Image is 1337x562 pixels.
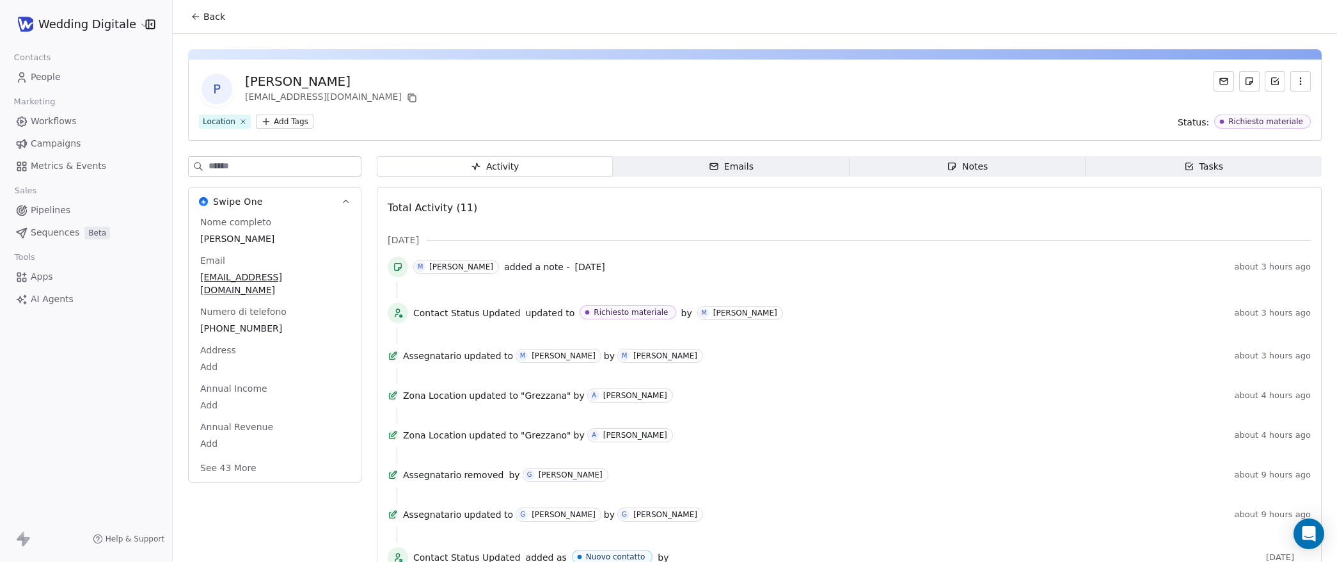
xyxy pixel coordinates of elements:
[9,181,42,200] span: Sales
[1235,262,1311,272] span: about 3 hours ago
[509,469,519,481] span: by
[1235,308,1311,318] span: about 3 hours ago
[38,16,136,33] span: Wedding Digitale
[604,349,615,362] span: by
[31,70,61,84] span: People
[681,307,692,319] span: by
[9,248,40,267] span: Tools
[574,429,585,442] span: by
[189,216,361,482] div: Swipe OneSwipe One
[198,305,289,318] span: Numero di telefono
[574,259,605,275] a: [DATE]
[592,430,596,440] div: A
[604,508,615,521] span: by
[200,232,349,245] span: [PERSON_NAME]
[418,262,423,272] div: M
[622,510,627,520] div: G
[1235,430,1311,440] span: about 4 hours ago
[31,115,77,128] span: Workflows
[106,534,164,544] span: Help & Support
[203,10,225,23] span: Back
[521,429,571,442] span: "Grezzano"
[539,470,603,479] div: [PERSON_NAME]
[504,261,569,273] span: added a note -
[1184,160,1224,173] div: Tasks
[1235,510,1311,520] span: about 9 hours ago
[213,195,263,208] span: Swipe One
[701,308,707,318] div: M
[31,270,53,284] span: Apps
[31,204,70,217] span: Pipelines
[93,534,164,544] a: Help & Support
[1235,390,1311,401] span: about 4 hours ago
[18,17,33,32] img: WD-pittogramma.png
[469,389,518,402] span: updated to
[633,510,697,519] div: [PERSON_NAME]
[532,510,596,519] div: [PERSON_NAME]
[8,48,56,67] span: Contacts
[713,309,777,317] div: [PERSON_NAME]
[202,74,232,104] span: P
[199,197,208,206] img: Swipe One
[521,389,571,402] span: "Grezzana"
[10,67,162,88] a: People
[10,289,162,310] a: AI Agents
[429,262,493,271] div: [PERSON_NAME]
[200,399,349,412] span: Add
[183,5,233,28] button: Back
[1293,518,1324,549] div: Open Intercom Messenger
[193,456,264,479] button: See 43 More
[464,349,513,362] span: updated to
[10,222,162,243] a: SequencesBeta
[586,552,645,561] div: Nuovo contatto
[403,508,461,521] span: Assegnatario
[527,470,532,480] div: G
[403,469,461,481] span: Assegnatario
[520,351,526,361] div: M
[10,111,162,132] a: Workflows
[10,133,162,154] a: Campaigns
[403,389,466,402] span: Zona Location
[1235,470,1311,480] span: about 9 hours ago
[388,202,477,214] span: Total Activity (11)
[1228,117,1303,126] div: Richiesto materiale
[8,92,61,111] span: Marketing
[10,156,162,177] a: Metrics & Events
[189,188,361,216] button: Swipe OneSwipe One
[198,382,270,395] span: Annual Income
[633,351,697,360] div: [PERSON_NAME]
[245,72,420,90] div: [PERSON_NAME]
[594,308,668,317] div: Richiesto materiale
[31,293,74,306] span: AI Agents
[84,227,110,239] span: Beta
[198,216,274,229] span: Nome completo
[603,391,667,400] div: [PERSON_NAME]
[31,226,79,239] span: Sequences
[464,508,513,521] span: updated to
[603,431,667,440] div: [PERSON_NAME]
[10,266,162,287] a: Apps
[403,349,461,362] span: Assegnatario
[413,307,521,319] span: Contact Status Updated
[464,469,503,481] span: removed
[15,13,136,35] button: Wedding Digitale
[31,159,106,173] span: Metrics & Events
[1178,116,1209,129] span: Status:
[200,437,349,450] span: Add
[532,351,596,360] div: [PERSON_NAME]
[574,262,605,272] span: [DATE]
[388,234,419,246] span: [DATE]
[526,307,575,319] span: updated to
[592,390,596,401] div: A
[520,510,525,520] div: G
[198,344,239,357] span: Address
[709,160,754,173] div: Emails
[256,115,313,129] button: Add Tags
[10,200,162,221] a: Pipelines
[1235,351,1311,361] span: about 3 hours ago
[198,421,276,433] span: Annual Revenue
[203,116,235,127] div: Location
[200,360,349,373] span: Add
[31,137,81,150] span: Campaigns
[574,389,585,402] span: by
